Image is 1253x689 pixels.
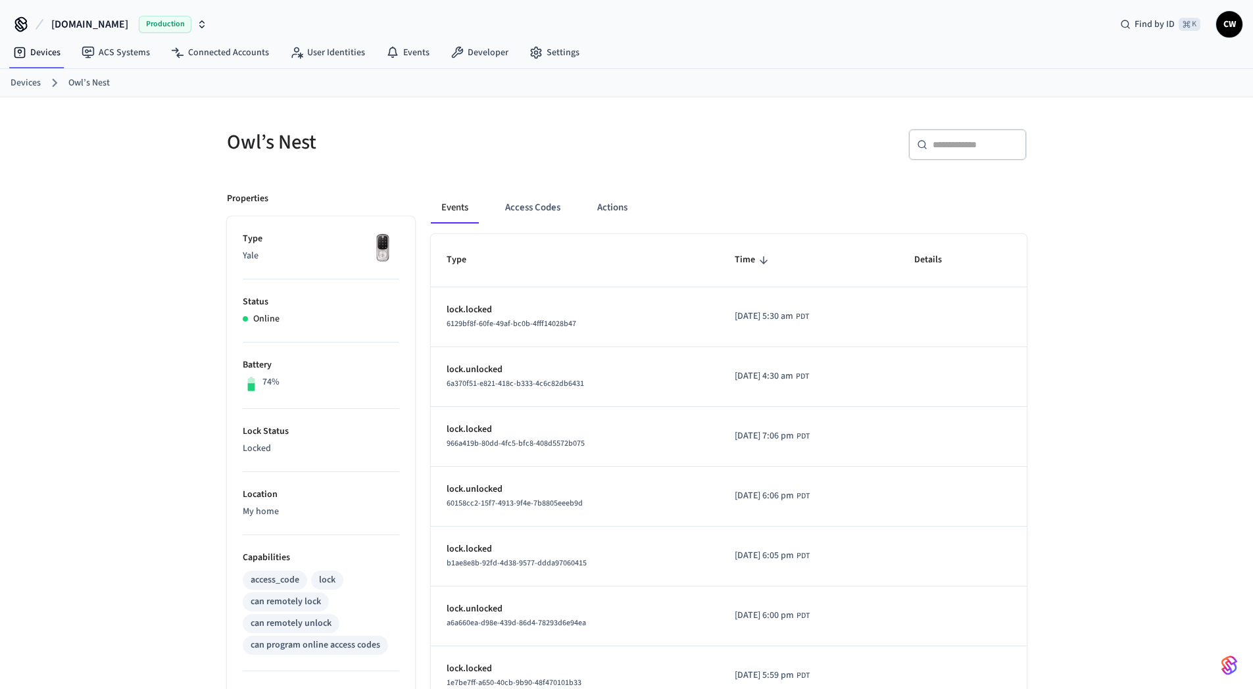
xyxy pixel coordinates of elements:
[243,232,399,246] p: Type
[160,41,280,64] a: Connected Accounts
[447,617,586,629] span: a6a660ea-d98e-439d-86d4-78293d6e94ea
[319,573,335,587] div: lock
[735,669,794,682] span: [DATE] 5:59 pm
[243,505,399,519] p: My home
[447,558,587,569] span: b1ae8e8b-92fd-4d38-9577-ddda97060415
[797,550,810,562] span: PDT
[440,41,519,64] a: Developer
[243,425,399,439] p: Lock Status
[735,369,809,383] div: America/Los_Angeles
[735,549,810,563] div: America/Los_Angeles
[447,542,704,556] p: lock.locked
[735,489,810,503] div: America/Los_Angeles
[1179,18,1200,31] span: ⌘ K
[71,41,160,64] a: ACS Systems
[243,442,399,456] p: Locked
[735,310,809,323] div: America/Los_Angeles
[735,310,793,323] span: [DATE] 5:30 am
[914,250,959,270] span: Details
[11,76,41,90] a: Devices
[447,483,704,496] p: lock.unlocked
[447,363,704,377] p: lock.unlocked
[68,76,110,90] a: Owl’s Nest
[447,602,704,616] p: lock.unlocked
[447,662,704,676] p: lock.locked
[587,192,638,224] button: Actions
[735,489,794,503] span: [DATE] 6:06 pm
[139,16,191,33] span: Production
[1110,12,1211,36] div: Find by ID⌘ K
[1217,12,1241,36] span: CW
[253,312,280,326] p: Online
[262,375,280,389] p: 74%
[51,16,128,32] span: [DOMAIN_NAME]
[796,371,809,383] span: PDT
[280,41,376,64] a: User Identities
[1216,11,1242,37] button: CW
[447,303,704,317] p: lock.locked
[251,573,299,587] div: access_code
[3,41,71,64] a: Devices
[447,378,584,389] span: 6a370f51-e821-418c-b333-4c6c82db6431
[227,192,268,206] p: Properties
[447,498,583,509] span: 60158cc2-15f7-4913-9f4e-7b8805eeeb9d
[431,192,1027,224] div: ant example
[243,551,399,565] p: Capabilities
[735,549,794,563] span: [DATE] 6:05 pm
[735,609,810,623] div: America/Los_Angeles
[519,41,590,64] a: Settings
[251,595,321,609] div: can remotely lock
[797,670,810,682] span: PDT
[735,369,793,383] span: [DATE] 4:30 am
[796,311,809,323] span: PDT
[366,232,399,265] img: Yale Assure Touchscreen Wifi Smart Lock, Satin Nickel, Front
[243,295,399,309] p: Status
[447,423,704,437] p: lock.locked
[735,250,772,270] span: Time
[735,609,794,623] span: [DATE] 6:00 pm
[243,488,399,502] p: Location
[251,617,332,630] div: can remotely unlock
[447,438,585,449] span: 966a419b-80dd-4fc5-bfc8-408d5572b075
[376,41,440,64] a: Events
[243,358,399,372] p: Battery
[735,669,810,682] div: America/Los_Angeles
[447,677,581,688] span: 1e7be7ff-a650-40cb-9b90-48f470101b33
[797,490,810,502] span: PDT
[735,429,794,443] span: [DATE] 7:06 pm
[797,431,810,442] span: PDT
[495,192,571,224] button: Access Codes
[797,610,810,622] span: PDT
[251,638,380,652] div: can program online access codes
[447,250,483,270] span: Type
[1221,655,1237,676] img: SeamLogoGradient.69752ec5.svg
[735,429,810,443] div: America/Los_Angeles
[431,192,479,224] button: Events
[227,129,619,156] h5: Owl’s Nest
[1135,18,1175,31] span: Find by ID
[243,249,399,263] p: Yale
[447,318,576,329] span: 6129bf8f-60fe-49af-bc0b-4fff14028b47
